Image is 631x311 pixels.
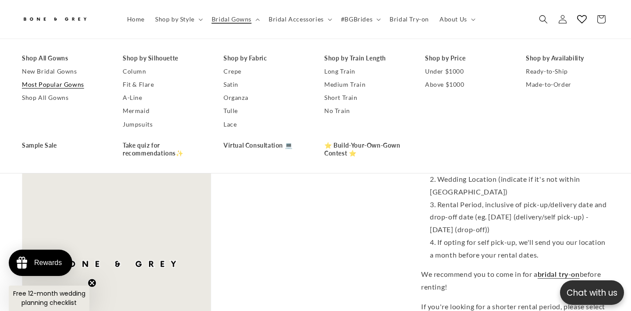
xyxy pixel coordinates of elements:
a: Shop All Gowns [22,92,105,105]
a: Made-to-Order [526,78,609,91]
span: Bridal Gowns [212,15,252,23]
p: We recommend you to come in for a before renting! [421,268,609,293]
span: Bridal Try-on [390,15,429,23]
a: ⭐ Build-Your-Own-Gown Contest ⭐ [324,139,408,160]
a: Shop All Gowns [22,52,105,65]
li: If opting for self pick-up, we'll send you our location a month before your rental dates. [430,236,609,262]
a: Shop by Availability [526,52,609,65]
a: Bone and Grey Bridal [19,9,113,30]
a: Mermaid [123,105,206,118]
span: About Us [440,15,467,23]
a: Organza [223,92,307,105]
a: Short Train [324,92,408,105]
a: A-Line [123,92,206,105]
a: Most Popular Gowns [22,78,105,91]
button: Open chatbox [560,280,624,305]
div: Rewards [34,259,62,267]
summary: About Us [434,10,479,28]
span: Home [127,15,145,23]
summary: Search [534,10,553,29]
a: Ready-to-Ship [526,65,609,78]
a: Sample Sale [22,139,105,152]
li: Rental Period, inclusive of pick-up/delivery date and drop-off date (eg. [DATE] (delivery/self pi... [430,198,609,236]
a: Fit & Flare [123,78,206,91]
a: Column [123,65,206,78]
summary: Bridal Accessories [263,10,336,28]
a: Shop by Price [425,52,508,65]
a: bridal try-on [538,270,580,278]
a: Write a review [58,50,97,57]
summary: Shop by Style [150,10,206,28]
summary: #BGBrides [336,10,384,28]
a: Satin [223,78,307,91]
button: Close teaser [88,279,96,287]
p: Chat with us [560,286,624,299]
span: #BGBrides [341,15,372,23]
a: Long Train [324,65,408,78]
a: Lace [223,118,307,131]
span: Shop by Style [155,15,195,23]
a: Jumpsuits [123,118,206,131]
a: Tulle [223,105,307,118]
a: Take quiz for recommendations✨ [123,139,206,160]
a: Medium Train [324,78,408,91]
div: Free 12-month wedding planning checklistClose teaser [9,286,89,311]
a: Under $1000 [425,65,508,78]
a: Bridal Try-on [384,10,434,28]
a: Home [122,10,150,28]
a: Shop by Silhouette [123,52,206,65]
a: No Train [324,105,408,118]
summary: Bridal Gowns [206,10,263,28]
a: Crepe [223,65,307,78]
span: Free 12-month wedding planning checklist [13,289,85,307]
a: Shop by Fabric [223,52,307,65]
span: Bridal Accessories [269,15,324,23]
button: Write a review [529,13,587,28]
a: New Bridal Gowns [22,65,105,78]
a: Shop by Train Length [324,52,408,65]
li: Wedding Location (indicate if it's not within [GEOGRAPHIC_DATA]) [430,173,609,198]
img: Bone and Grey Bridal [22,12,88,27]
a: Above $1000 [425,78,508,91]
a: Virtual Consultation 💻 [223,139,307,152]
